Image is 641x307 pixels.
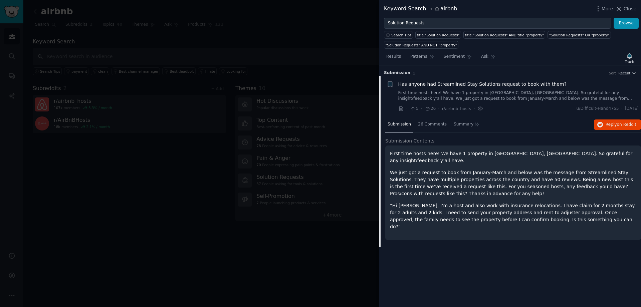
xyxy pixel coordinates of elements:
a: Sentiment [441,51,474,65]
span: Summary [454,121,473,127]
span: on Reddit [617,122,636,127]
span: · [406,105,408,112]
a: First time hosts here! We have 1 property in [GEOGRAPHIC_DATA], [GEOGRAPHIC_DATA]. So grateful fo... [398,90,639,102]
div: Keyword Search airbnb [384,5,457,13]
a: "Solution Requests" AND NOT "property" [384,41,458,49]
span: 5 [410,106,418,112]
span: u/Difficult-Hand4755 [577,106,619,112]
span: Submission Contents [385,137,435,144]
span: Submission [384,70,410,76]
div: "Solution Requests" AND NOT "property" [386,43,457,47]
a: "Solution Requests" OR "property" [548,31,611,39]
span: 26 [425,106,436,112]
span: 26 Comments [418,121,447,127]
button: Search Tips [384,31,413,39]
span: Results [386,54,401,60]
span: r/airbnb_hosts [442,106,471,111]
span: Ask [481,54,488,60]
div: "Solution Requests" OR "property" [549,33,610,37]
p: First time hosts here! We have 1 property in [GEOGRAPHIC_DATA], [GEOGRAPHIC_DATA]. So grateful fo... [390,150,636,164]
a: Patterns [408,51,436,65]
span: More [602,5,613,12]
p: “Hi [PERSON_NAME], I’m a host and also work with insurance relocations. I have claim for 2 months... [390,202,636,230]
span: Reply [606,122,636,128]
button: Replyon Reddit [594,119,641,130]
span: Submission [388,121,411,127]
span: · [473,105,475,112]
span: · [421,105,422,112]
a: Has anyone had Streamlined Stay Solutions request to book with them? [398,81,567,88]
button: More [595,5,613,12]
a: Ask [479,51,498,65]
span: · [621,106,623,112]
div: Sort [609,71,616,75]
span: in [428,6,432,12]
p: We just got a request to book from January-March and below was the message from Streamlined Stay ... [390,169,636,197]
span: 1 [413,71,415,75]
input: Try a keyword related to your business [384,18,611,29]
span: Search Tips [391,33,412,37]
div: Track [625,59,634,64]
span: Recent [618,71,630,75]
button: Recent [618,71,636,75]
button: Close [615,5,636,12]
span: Sentiment [444,54,465,60]
a: title:"Solution Requests" [415,31,461,39]
a: title:"Solution Requests" AND title:"property" [463,31,545,39]
span: Close [624,5,636,12]
button: Browse [614,18,639,29]
span: · [438,105,439,112]
span: [DATE] [625,106,639,112]
button: Track [623,51,636,65]
a: Results [384,51,403,65]
div: title:"Solution Requests" AND title:"property" [465,33,544,37]
div: title:"Solution Requests" [417,33,460,37]
span: Patterns [410,54,427,60]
